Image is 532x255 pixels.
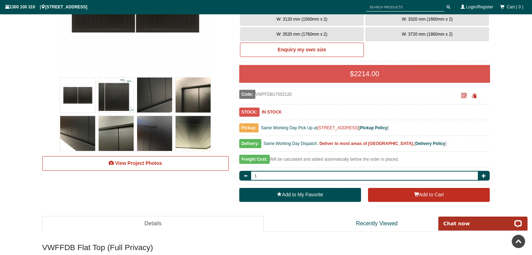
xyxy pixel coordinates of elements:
input: SEARCH PRODUCTS [366,3,444,12]
div: $ [239,65,490,82]
a: Details [42,216,264,232]
a: Enquiry my own size [240,43,364,57]
iframe: LiveChat chat widget [434,209,532,231]
img: VWFFDB - Flat Top (Full Privacy) - Double Aluminium Driveway Gates - Double Swing Gates - Matte B... [60,78,95,112]
button: Add to Cart [368,188,490,202]
span: 2214.00 [354,70,379,78]
button: W: 3320 mm (1660mm x 2) [365,12,489,26]
button: W: 3720 mm (1860mm x 2) [365,27,489,41]
b: Deliver to most areas of [GEOGRAPHIC_DATA]. [319,141,414,146]
span: STOCK: [239,108,260,117]
img: VWFFDB - Flat Top (Full Privacy) - Double Aluminium Driveway Gates - Double Swing Gates - Matte B... [99,78,134,112]
a: Click to enlarge and scan to share. [461,94,467,99]
span: Same Working Day Pick Up at [ ] [261,125,389,130]
a: Recently Viewed [264,216,490,232]
img: VWFFDB - Flat Top (Full Privacy) - Double Aluminium Driveway Gates - Double Swing Gates - Matte B... [60,116,95,151]
span: Freight Cost: [239,155,270,164]
img: VWFFDB - Flat Top (Full Privacy) - Double Aluminium Driveway Gates - Double Swing Gates - Matte B... [137,78,172,112]
span: Pickup: [239,123,258,132]
b: IN STOCK [262,110,282,115]
span: Code: [239,90,255,99]
span: W: 3120 mm (1560mm x 2) [276,17,327,22]
button: W: 3520 mm (1760mm x 2) [240,27,364,41]
span: 1300 100 310 | [STREET_ADDRESS] [5,5,87,9]
a: [STREET_ADDRESS] [317,125,359,130]
span: View Project Photos [115,160,162,166]
a: View Project Photos [42,156,229,171]
b: Enquiry my own size [278,47,326,52]
button: W: 3120 mm (1560mm x 2) [240,12,364,26]
div: VWFFDB17002120 [239,90,448,99]
span: Click to copy the URL [471,93,476,99]
a: Pickup Policy [360,125,387,130]
span: W: 3320 mm (1660mm x 2) [402,17,453,22]
span: Cart ( 0 ) [507,5,523,9]
img: VWFFDB - Flat Top (Full Privacy) - Double Aluminium Driveway Gates - Double Swing Gates - Matte B... [137,116,172,151]
div: Will be calculated and added automatically before the order is placed. [239,155,490,167]
a: Delivery Policy [415,141,445,146]
img: VWFFDB - Flat Top (Full Privacy) - Double Aluminium Driveway Gates - Double Swing Gates - Matte B... [99,116,134,151]
a: Login/Register [466,5,493,9]
img: VWFFDB - Flat Top (Full Privacy) - Double Aluminium Driveway Gates - Double Swing Gates - Matte B... [176,78,211,112]
a: Add to My Favorite [239,188,361,202]
span: W: 3520 mm (1760mm x 2) [276,32,327,37]
img: VWFFDB - Flat Top (Full Privacy) - Double Aluminium Driveway Gates - Double Swing Gates - Matte B... [176,116,211,151]
div: [ ] [239,139,490,152]
span: Same Working Day Dispatch. [263,141,318,146]
span: W: 3720 mm (1860mm x 2) [402,32,453,37]
span: Delivery: [239,139,261,148]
